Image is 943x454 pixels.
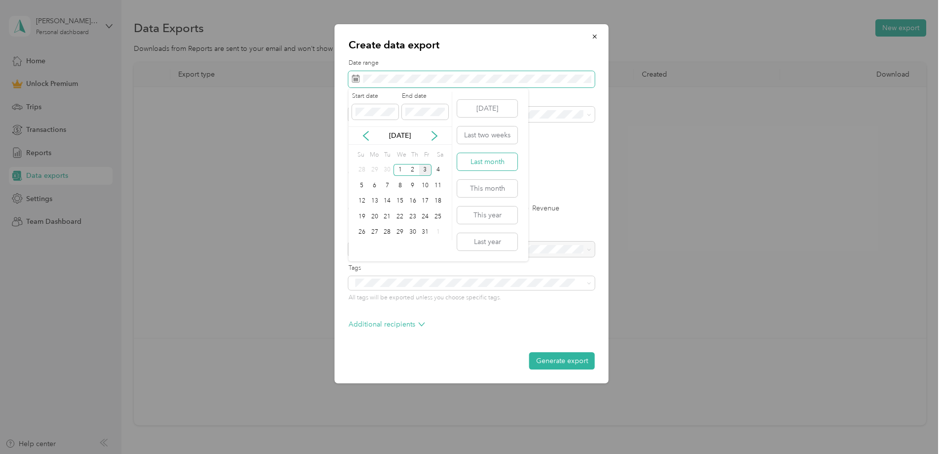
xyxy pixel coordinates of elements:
div: 28 [355,164,368,176]
div: 29 [368,164,381,176]
button: [DATE] [457,100,517,117]
iframe: Everlance-gr Chat Button Frame [888,399,943,454]
div: 8 [393,179,406,192]
div: 12 [355,195,368,207]
div: 24 [419,210,432,223]
div: 27 [368,226,381,239]
button: Generate export [529,352,595,370]
div: 10 [419,179,432,192]
button: This month [457,180,517,197]
div: 11 [432,179,444,192]
div: 19 [355,210,368,223]
p: [DATE] [379,130,421,141]
div: 26 [355,226,368,239]
div: 18 [432,195,444,207]
div: 9 [406,179,419,192]
div: 1 [432,226,444,239]
div: 28 [381,226,393,239]
div: 6 [368,179,381,192]
div: 21 [381,210,393,223]
div: 29 [393,226,406,239]
div: Su [355,148,365,162]
label: Start date [352,92,398,101]
div: 14 [381,195,393,207]
div: 23 [406,210,419,223]
button: This year [457,206,517,224]
div: Th [410,148,419,162]
div: 7 [381,179,393,192]
div: 20 [368,210,381,223]
button: Last year [457,233,517,250]
div: 15 [393,195,406,207]
button: Last month [457,153,517,170]
div: 30 [381,164,393,176]
div: 5 [355,179,368,192]
p: Create data export [349,38,595,52]
div: 13 [368,195,381,207]
div: 4 [432,164,444,176]
button: Last two weeks [457,126,517,144]
div: 1 [393,164,406,176]
p: Additional recipients [349,319,425,330]
p: All tags will be exported unless you choose specific tags. [349,293,595,302]
div: 22 [393,210,406,223]
label: End date [402,92,448,101]
label: Date range [349,59,595,68]
div: 31 [419,226,432,239]
div: 3 [419,164,432,176]
div: We [395,148,406,162]
div: 16 [406,195,419,207]
div: Tu [382,148,392,162]
div: Mo [368,148,379,162]
div: 25 [432,210,444,223]
label: Tags [349,264,595,273]
div: 2 [406,164,419,176]
div: Fr [422,148,432,162]
div: 17 [419,195,432,207]
div: 30 [406,226,419,239]
div: Sa [435,148,444,162]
